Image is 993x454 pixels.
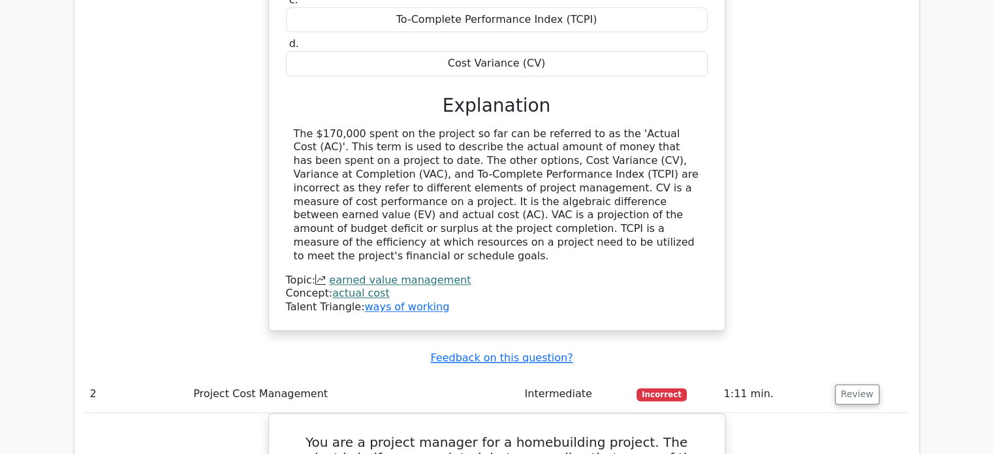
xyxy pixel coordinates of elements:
div: Cost Variance (CV) [286,51,708,76]
div: Concept: [286,287,708,300]
td: 2 [85,376,189,413]
div: Topic: [286,274,708,287]
td: Project Cost Management [188,376,519,413]
button: Review [835,384,879,404]
div: To-Complete Performance Index (TCPI) [286,7,708,33]
a: actual cost [332,287,390,299]
h3: Explanation [294,95,700,117]
a: ways of working [364,300,449,313]
td: 1:11 min. [718,376,829,413]
div: The $170,000 spent on the project so far can be referred to as the 'Actual Cost (AC)'. This term ... [294,127,700,263]
span: Incorrect [637,388,687,401]
td: Intermediate [520,376,631,413]
div: Talent Triangle: [286,274,708,314]
a: Feedback on this question? [430,351,573,364]
a: earned value management [329,274,471,286]
span: d. [289,37,299,50]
